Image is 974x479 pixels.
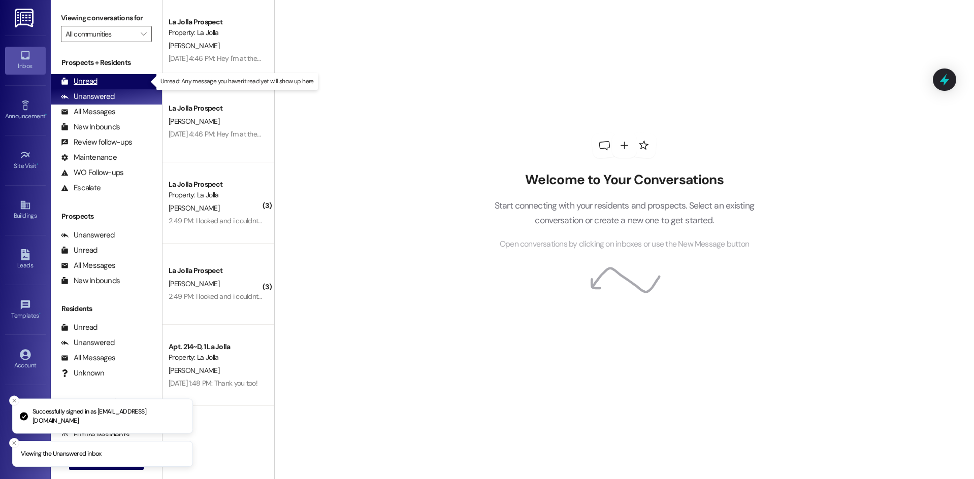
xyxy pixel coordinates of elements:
div: Unread [61,322,98,333]
div: Escalate [61,183,101,193]
div: Unanswered [61,337,115,348]
div: [DATE] 4:46 PM: Hey I'm at the office, but it's locked. Are you still there? [169,129,374,139]
div: Unanswered [61,230,115,241]
p: Viewing the Unanswered inbox [21,450,102,459]
div: Apt. 214~D, 1 La Jolla [169,341,263,352]
div: Unanswered [61,91,115,102]
div: [DATE] 4:46 PM: Hey I'm at the office, but it's locked. Are you still there? [169,54,374,63]
span: [PERSON_NAME] [169,279,219,288]
a: Leads [5,246,46,273]
button: Close toast [9,396,19,406]
input: All communities [66,26,136,42]
div: La Jolla Prospect [169,179,263,190]
span: • [39,311,41,318]
a: Site Visit • [5,147,46,174]
span: [PERSON_NAME] [169,117,219,126]
span: [PERSON_NAME] [169,41,219,50]
div: La Jolla Prospect [169,265,263,276]
p: Start connecting with your residents and prospects. Select an existing conversation or create a n... [479,198,769,227]
div: Residents [51,303,162,314]
h2: Welcome to Your Conversations [479,172,769,188]
div: Property: La Jolla [169,352,263,363]
div: [DATE] 1:48 PM: Thank you too! [169,379,257,388]
span: • [45,111,47,118]
div: Property: La Jolla [169,27,263,38]
p: Successfully signed in as [EMAIL_ADDRESS][DOMAIN_NAME] [33,407,184,425]
a: Account [5,346,46,373]
img: ResiDesk Logo [15,9,36,27]
div: Property: La Jolla [169,190,263,200]
div: Review follow-ups [61,137,132,148]
div: Maintenance [61,152,117,163]
div: Prospects [51,211,162,222]
div: WO Follow-ups [61,167,123,178]
div: New Inbounds [61,122,120,132]
span: • [37,161,38,168]
div: La Jolla Prospect [169,17,263,27]
div: La Jolla Prospect [169,103,263,114]
label: Viewing conversations for [61,10,152,26]
a: Inbox [5,47,46,74]
span: Open conversations by clicking on inboxes or use the New Message button [500,238,749,251]
button: Close toast [9,438,19,448]
span: [PERSON_NAME] [169,366,219,375]
div: Unread [61,245,98,256]
span: [PERSON_NAME] [169,203,219,213]
p: Unread: Any message you haven't read yet will show up here [160,77,314,86]
div: All Messages [61,353,115,363]
div: Prospects + Residents [51,57,162,68]
a: Templates • [5,296,46,324]
a: Buildings [5,196,46,224]
i:  [141,30,146,38]
div: New Inbounds [61,276,120,286]
div: 2:49 PM: I looked and i couldnt see it... [169,292,279,301]
div: All Messages [61,260,115,271]
div: 2:49 PM: I looked and i couldnt see it... [169,216,279,225]
div: Unknown [61,368,104,379]
div: All Messages [61,107,115,117]
div: Unread [61,76,98,87]
a: Support [5,396,46,423]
